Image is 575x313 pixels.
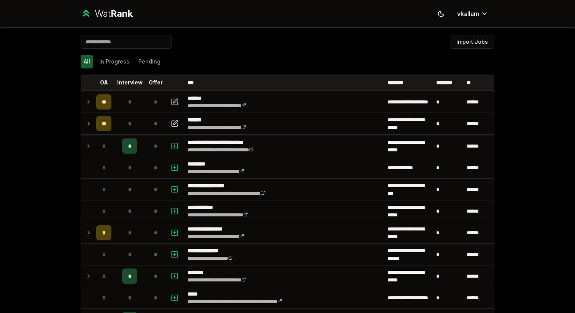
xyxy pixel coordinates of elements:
p: Interview [117,79,143,86]
button: In Progress [96,55,132,68]
p: Offer [149,79,163,86]
button: Pending [135,55,164,68]
a: WatRank [81,8,133,20]
p: OA [100,79,108,86]
div: Wat [95,8,133,20]
span: Rank [111,8,133,19]
button: All [81,55,93,68]
button: Import Jobs [450,35,494,49]
button: vkallam [451,7,494,21]
span: vkallam [457,9,479,18]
